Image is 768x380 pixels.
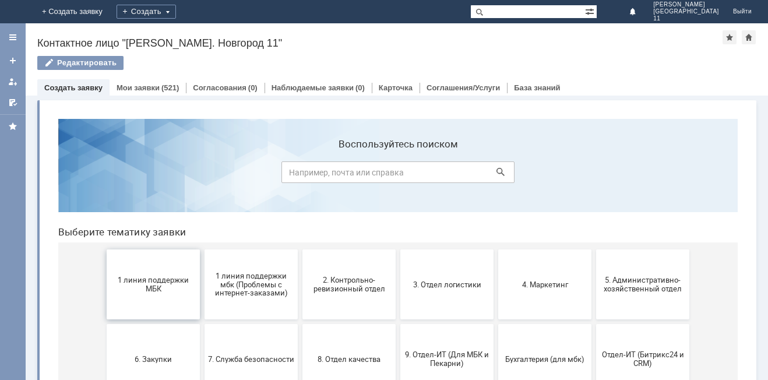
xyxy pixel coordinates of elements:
[61,245,147,254] span: 6. Закупки
[379,83,413,92] a: Карточка
[253,214,347,284] button: 8. Отдел качества
[257,166,343,184] span: 2. Контрольно-ревизионный отдел
[156,214,249,284] button: 7. Служба безопасности
[257,245,343,254] span: 8. Отдел качества
[723,30,737,44] div: Добавить в избранное
[551,241,637,258] span: Отдел-ИТ (Битрикс24 и CRM)
[117,83,160,92] a: Мои заявки
[3,93,22,112] a: Мои согласования
[117,5,176,19] div: Создать
[61,319,147,328] span: Отдел-ИТ (Офис)
[355,83,365,92] div: (0)
[547,140,640,210] button: 5. Административно-хозяйственный отдел
[156,140,249,210] button: 1 линия поддержки мбк (Проблемы с интернет-заказами)
[351,140,445,210] button: 3. Отдел логистики
[355,315,441,333] span: Это соглашение не активно!
[653,15,719,22] span: 11
[257,319,343,328] span: Франчайзинг
[58,289,151,359] button: Отдел-ИТ (Офис)
[159,245,245,254] span: 7. Служба безопасности
[449,140,542,210] button: 4. Маркетинг
[547,214,640,284] button: Отдел-ИТ (Битрикс24 и CRM)
[156,289,249,359] button: Финансовый отдел
[551,319,637,328] span: не актуален
[514,83,560,92] a: База знаний
[44,83,103,92] a: Создать заявку
[161,83,179,92] div: (521)
[3,72,22,91] a: Мои заявки
[355,170,441,179] span: 3. Отдел логистики
[61,166,147,184] span: 1 линия поддержки МБК
[742,30,756,44] div: Сделать домашней страницей
[58,140,151,210] button: 1 линия поддержки МБК
[272,83,354,92] a: Наблюдаемые заявки
[453,245,539,254] span: Бухгалтерия (для мбк)
[653,1,719,8] span: [PERSON_NAME]
[351,289,445,359] button: Это соглашение не активно!
[453,311,539,337] span: [PERSON_NAME]. Услуги ИТ для МБК (оформляет L1)
[9,117,689,128] header: Выберите тематику заявки
[248,83,258,92] div: (0)
[653,8,719,15] span: [GEOGRAPHIC_DATA]
[3,51,22,70] a: Создать заявку
[253,140,347,210] button: 2. Контрольно-ревизионный отдел
[58,214,151,284] button: 6. Закупки
[449,289,542,359] button: [PERSON_NAME]. Услуги ИТ для МБК (оформляет L1)
[355,241,441,258] span: 9. Отдел-ИТ (Для МБК и Пекарни)
[453,170,539,179] span: 4. Маркетинг
[159,319,245,328] span: Финансовый отдел
[159,161,245,188] span: 1 линия поддержки мбк (Проблемы с интернет-заказами)
[547,289,640,359] button: не актуален
[232,29,466,40] label: Воспользуйтесь поиском
[253,289,347,359] button: Франчайзинг
[232,52,466,73] input: Например, почта или справка
[193,83,246,92] a: Согласования
[585,5,597,16] span: Расширенный поиск
[37,37,723,49] div: Контактное лицо "[PERSON_NAME]. Новгород 11"
[449,214,542,284] button: Бухгалтерия (для мбк)
[427,83,500,92] a: Соглашения/Услуги
[551,166,637,184] span: 5. Административно-хозяйственный отдел
[351,214,445,284] button: 9. Отдел-ИТ (Для МБК и Пекарни)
